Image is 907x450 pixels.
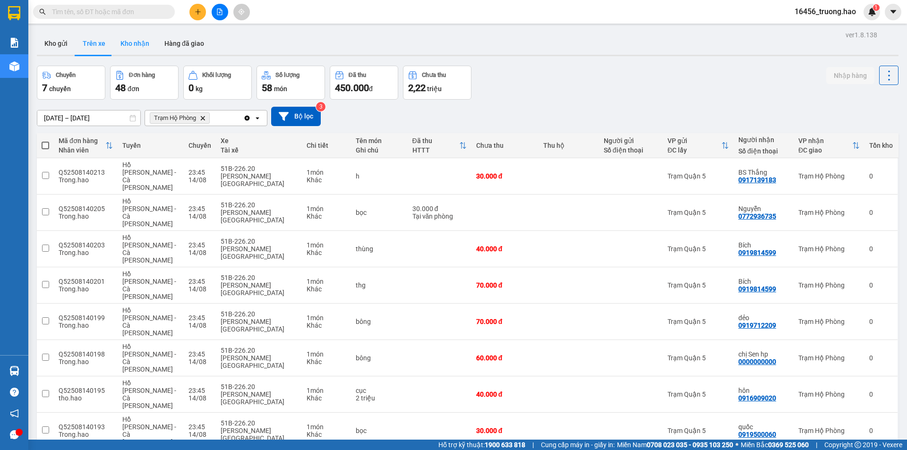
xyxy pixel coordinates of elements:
[356,209,403,216] div: bọc
[476,172,534,180] div: 30.000 đ
[59,423,113,431] div: Q52508140193
[59,431,113,438] div: Trong.hao
[541,440,615,450] span: Cung cấp máy in - giấy in:
[356,245,403,253] div: thùng
[9,61,19,71] img: warehouse-icon
[738,322,776,329] div: 0919712209
[738,350,789,358] div: chị Sen hp
[667,318,729,325] div: Trạm Quận 5
[617,440,733,450] span: Miền Nam
[10,409,19,418] span: notification
[307,176,346,184] div: Khác
[221,310,297,318] div: 51B-226.20
[476,281,534,289] div: 70.000 đ
[59,394,113,402] div: tho.hao
[188,423,211,431] div: 23:45
[798,172,860,180] div: Trạm Hộ Phòng
[39,8,46,15] span: search
[188,142,211,149] div: Chuyến
[150,112,210,124] span: Trạm Hộ Phòng, close by backspace
[189,4,206,20] button: plus
[10,430,19,439] span: message
[667,354,729,362] div: Trạm Quận 5
[196,85,203,93] span: kg
[736,443,738,447] span: ⚪️
[221,383,297,391] div: 51B-226.20
[307,241,346,249] div: 1 món
[798,209,860,216] div: Trạm Hộ Phòng
[216,8,223,15] span: file-add
[667,146,721,154] div: ĐC lấy
[307,387,346,394] div: 1 món
[157,32,212,55] button: Hàng đã giao
[54,133,118,158] th: Toggle SortBy
[183,66,252,100] button: Khối lượng0kg
[59,169,113,176] div: Q52508140213
[188,314,211,322] div: 23:45
[738,358,776,365] div: 0000000000
[408,82,426,93] span: 2,22
[307,322,346,329] div: Khác
[798,354,860,362] div: Trạm Hộ Phòng
[8,6,20,20] img: logo-vxr
[476,318,534,325] div: 70.000 đ
[59,212,113,220] div: Trong.hao
[412,212,467,220] div: Tại văn phòng
[59,322,113,329] div: Trong.hao
[202,72,231,78] div: Khối lượng
[59,285,113,293] div: Trong.hao
[10,388,19,397] span: question-circle
[427,85,442,93] span: triệu
[476,427,534,434] div: 30.000 đ
[221,137,297,144] div: Xe
[768,441,809,449] strong: 0369 525 060
[738,205,789,212] div: Nguyễn
[667,137,721,144] div: VP gửi
[59,176,113,184] div: Trong.hao
[356,354,403,362] div: bông
[59,358,113,365] div: Trong.hao
[221,419,297,427] div: 51B-226.20
[59,314,113,322] div: Q52508140199
[188,169,211,176] div: 23:45
[59,278,113,285] div: Q52508140201
[889,8,898,16] span: caret-down
[307,431,346,438] div: Khác
[254,114,261,122] svg: open
[798,146,852,154] div: ĐC giao
[122,306,176,337] span: Hồ [PERSON_NAME] - Cà [PERSON_NAME]
[422,72,446,78] div: Chưa thu
[307,394,346,402] div: Khác
[271,107,321,126] button: Bộ lọc
[122,197,176,228] span: Hồ [PERSON_NAME] - Cà [PERSON_NAME]
[188,278,211,285] div: 23:45
[122,416,176,446] span: Hồ [PERSON_NAME] - Cà [PERSON_NAME]
[738,394,776,402] div: 0916909020
[221,347,297,354] div: 51B-226.20
[122,234,176,264] span: Hồ [PERSON_NAME] - Cà [PERSON_NAME]
[212,113,213,123] input: Selected Trạm Hộ Phòng.
[59,205,113,212] div: Q52508140205
[307,205,346,212] div: 1 món
[316,102,325,111] sup: 3
[221,245,297,260] div: [PERSON_NAME] [GEOGRAPHIC_DATA]
[37,110,140,126] input: Select a date range.
[59,146,105,154] div: Nhân viên
[604,146,658,154] div: Số điện thoại
[412,146,459,154] div: HTTT
[188,322,211,329] div: 14/08
[667,209,729,216] div: Trạm Quận 5
[188,431,211,438] div: 14/08
[221,391,297,406] div: [PERSON_NAME] [GEOGRAPHIC_DATA]
[200,115,205,121] svg: Delete
[412,205,467,212] div: 30.000 đ
[221,274,297,281] div: 51B-226.20
[738,169,789,176] div: BS Thắng
[335,82,369,93] span: 450.000
[869,172,893,180] div: 0
[869,209,893,216] div: 0
[663,133,734,158] th: Toggle SortBy
[869,281,893,289] div: 0
[787,6,864,17] span: 16456_truong.hao
[59,249,113,256] div: Trong.hao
